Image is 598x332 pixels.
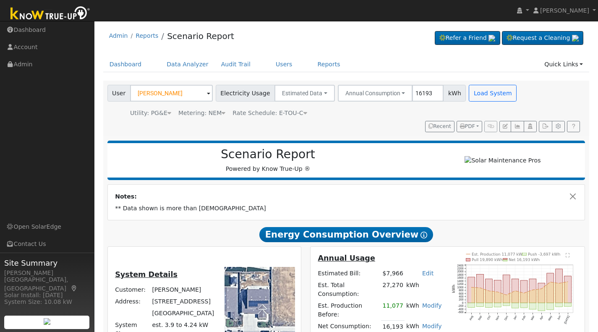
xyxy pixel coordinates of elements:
[503,275,510,303] rect: onclick=""
[316,267,381,279] td: Estimated Bill:
[499,121,511,133] button: Edit User
[552,121,565,133] button: Settings
[540,7,589,14] span: [PERSON_NAME]
[523,293,525,294] circle: onclick=""
[4,275,90,293] div: [GEOGRAPHIC_DATA], [GEOGRAPHIC_DATA]
[506,294,507,295] circle: onclick=""
[460,123,475,129] span: PDF
[458,311,464,314] text: -600
[550,282,551,283] circle: onclick=""
[420,232,427,238] i: Show Help
[232,110,307,116] span: Alias: H2ETOUCN
[567,121,580,133] a: Help Link
[151,295,216,307] td: [STREET_ADDRESS]
[114,202,579,214] td: ** Data shown is more than [DEMOGRAPHIC_DATA]
[103,57,148,72] a: Dashboard
[151,284,216,295] td: [PERSON_NAME]
[522,315,526,321] text: Feb
[512,303,519,308] rect: onclick=""
[136,32,158,39] a: Reports
[472,257,503,262] text: Pull 19,890 kWh
[44,318,50,325] img: retrieve
[114,295,151,307] td: Address:
[115,270,178,279] u: System Details
[529,303,536,309] rect: onclick=""
[338,85,413,102] button: Annual Consumption
[167,31,234,41] a: Scenario Report
[160,57,215,72] a: Data Analyzer
[259,227,433,242] span: Energy Consumption Overview
[130,85,213,102] input: Select a User
[504,315,509,321] text: Dec
[452,285,456,293] text: kWh
[468,277,475,303] rect: onclick=""
[112,147,425,173] div: Powered by Know True-Up ®
[435,31,500,45] a: Refer a Friend
[520,303,527,308] rect: onclick=""
[503,303,510,306] rect: onclick=""
[6,5,94,24] img: Know True-Up
[512,279,519,303] rect: onclick=""
[564,303,572,306] rect: onclick=""
[151,307,216,319] td: [GEOGRAPHIC_DATA]
[457,121,482,133] button: PDF
[462,301,464,304] text: 0
[459,289,464,292] text: 800
[457,286,464,289] text: 1000
[458,304,464,307] text: -200
[511,121,524,133] button: Multi-Series Graph
[422,270,433,277] a: Edit
[316,279,381,300] td: Est. Total Consumption:
[457,276,464,279] text: 1600
[547,303,554,310] rect: onclick=""
[538,303,545,311] rect: onclick=""
[477,274,484,303] rect: onclick=""
[465,156,541,165] img: Solar Maintenance Pros
[520,280,527,303] rect: onclick=""
[547,273,554,303] rect: onclick=""
[469,315,474,321] text: Aug
[152,322,208,328] span: est. 3.9 to 4.24 kW
[564,315,570,324] text: [DATE]
[381,279,405,300] td: 27,270
[538,283,545,303] rect: onclick=""
[566,253,569,257] text: 
[528,252,560,256] text: Push -3,697 kWh
[215,57,257,72] a: Audit Trail
[459,292,464,295] text: 600
[115,193,137,200] strong: Notes:
[4,269,90,277] div: [PERSON_NAME]
[569,192,577,201] button: Close
[216,85,275,102] span: Electricity Usage
[515,290,516,291] circle: onclick=""
[532,289,533,290] circle: onclick=""
[497,291,499,293] circle: onclick=""
[564,276,572,303] rect: onclick=""
[116,147,420,162] h2: Scenario Report
[494,280,501,303] rect: onclick=""
[509,257,540,262] text: Net 16,193 kWh
[513,315,517,320] text: Jan
[529,279,536,303] rect: onclick=""
[539,315,544,321] text: Apr
[457,282,464,285] text: 1200
[556,303,563,307] rect: onclick=""
[457,273,464,276] text: 1800
[178,109,225,118] div: Metering: NEM
[557,315,561,320] text: Jun
[457,280,464,282] text: 1400
[572,35,579,42] img: retrieve
[422,302,442,309] a: Modify
[538,57,589,72] a: Quick Links
[556,269,563,303] rect: onclick=""
[458,308,464,311] text: -400
[477,303,484,307] rect: onclick=""
[405,300,420,321] td: kWh
[541,288,542,290] circle: onclick=""
[468,303,475,308] rect: onclick=""
[381,300,405,321] td: 11,077
[422,323,442,329] a: Modify
[567,281,569,282] circle: onclick=""
[478,315,483,321] text: Sep
[486,315,491,320] text: Oct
